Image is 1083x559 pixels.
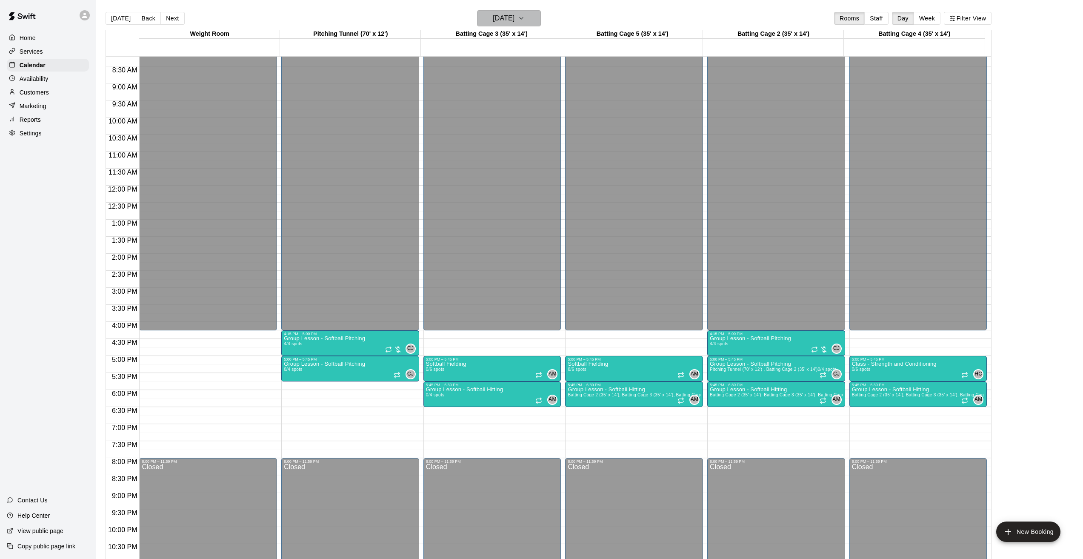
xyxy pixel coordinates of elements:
[833,370,840,378] span: CJ
[110,492,140,499] span: 9:00 PM
[7,59,89,72] a: Calendar
[407,370,414,378] span: CJ
[110,254,140,261] span: 2:00 PM
[110,305,140,312] span: 3:30 PM
[136,12,161,25] button: Back
[710,367,818,372] span: Pitching Tunnel (70' x 12') , Batting Cage 2 (35' x 14')
[549,396,557,404] span: AM
[710,383,843,387] div: 5:45 PM – 6:30 PM
[110,83,140,91] span: 9:00 AM
[110,441,140,448] span: 7:30 PM
[693,369,700,379] span: Austin McNeese
[892,12,914,25] button: Day
[974,370,982,378] span: HC
[110,373,140,380] span: 5:30 PM
[20,75,49,83] p: Availability
[110,509,140,516] span: 9:30 PM
[280,30,421,38] div: Pitching Tunnel (70' x 12')
[110,475,140,482] span: 8:30 PM
[547,369,557,379] div: Austin McNeese
[551,369,557,379] span: Austin McNeese
[852,357,985,361] div: 5:00 PM – 5:45 PM
[820,372,826,378] span: Recurring event
[820,397,826,404] span: Recurring event
[7,113,89,126] a: Reports
[568,383,700,387] div: 5:45 PM – 6:30 PM
[914,12,940,25] button: Week
[426,367,445,372] span: 0/6 spots filled
[106,135,140,142] span: 10:30 AM
[20,102,46,110] p: Marketing
[493,12,514,24] h6: [DATE]
[423,356,561,381] div: 5:00 PM – 5:45 PM: Softball Fielding
[20,61,46,69] p: Calendar
[974,396,983,404] span: AM
[110,339,140,346] span: 4:30 PM
[710,393,923,397] span: Batting Cage 2 (35' x 14'), Batting Cage 3 (35' x 14'), Batting Cage 4 (35' x 14'), Batting Cage ...
[409,344,416,354] span: Caitlin Jurcik
[973,369,983,379] div: Hannah Crawford
[407,344,414,353] span: CJ
[961,372,968,378] span: Recurring event
[284,332,417,336] div: 4:15 PM – 5:00 PM
[549,370,557,378] span: AM
[844,30,985,38] div: Batting Cage 4 (35' x 14')
[852,383,985,387] div: 5:45 PM – 6:30 PM
[7,32,89,44] a: Home
[547,395,557,405] div: Austin McNeese
[106,169,140,176] span: 11:30 AM
[106,12,136,25] button: [DATE]
[568,367,586,372] span: 0/6 spots filled
[7,86,89,99] a: Customers
[568,357,700,361] div: 5:00 PM – 5:45 PM
[106,186,139,193] span: 12:00 PM
[835,369,842,379] span: Caitlin Jurcik
[20,115,41,124] p: Reports
[7,45,89,58] div: Services
[864,12,889,25] button: Staff
[565,356,703,381] div: 5:00 PM – 5:45 PM: Softball Fielding
[535,372,542,378] span: Recurring event
[106,152,140,159] span: 11:00 AM
[835,344,842,354] span: Caitlin Jurcik
[689,369,700,379] div: Austin McNeese
[17,496,48,505] p: Contact Us
[710,357,843,361] div: 5:00 PM – 5:45 PM
[710,341,729,346] span: 4/4 spots filled
[284,459,417,464] div: 8:00 PM – 11:59 PM
[677,372,684,378] span: Recurring event
[110,390,140,397] span: 6:00 PM
[551,395,557,405] span: Austin McNeese
[7,127,89,140] a: Settings
[691,396,699,404] span: AM
[818,367,837,372] span: 0/4 spots filled
[139,30,280,38] div: Weight Room
[7,72,89,85] a: Availability
[20,47,43,56] p: Services
[20,88,49,97] p: Customers
[284,341,303,346] span: 4/4 spots filled
[142,459,274,464] div: 8:00 PM – 11:59 PM
[281,356,419,381] div: 5:00 PM – 5:45 PM: Group Lesson - Softball Pitching
[835,395,842,405] span: Austin McNeese
[110,356,140,363] span: 5:00 PM
[7,100,89,112] a: Marketing
[707,381,845,407] div: 5:45 PM – 6:30 PM: Group Lesson - Softball Hitting
[693,395,700,405] span: Austin McNeese
[973,395,983,405] div: Austin McNeese
[568,393,781,397] span: Batting Cage 2 (35' x 14'), Batting Cage 3 (35' x 14'), Batting Cage 4 (35' x 14'), Batting Cage ...
[110,407,140,414] span: 6:30 PM
[832,369,842,379] div: Caitlin Jurcik
[110,271,140,278] span: 2:30 PM
[421,30,562,38] div: Batting Cage 3 (35' x 14')
[832,344,842,354] div: Caitlin Jurcik
[565,381,703,407] div: 5:45 PM – 6:30 PM: Group Lesson - Softball Hitting
[832,396,840,404] span: AM
[106,118,140,125] span: 10:00 AM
